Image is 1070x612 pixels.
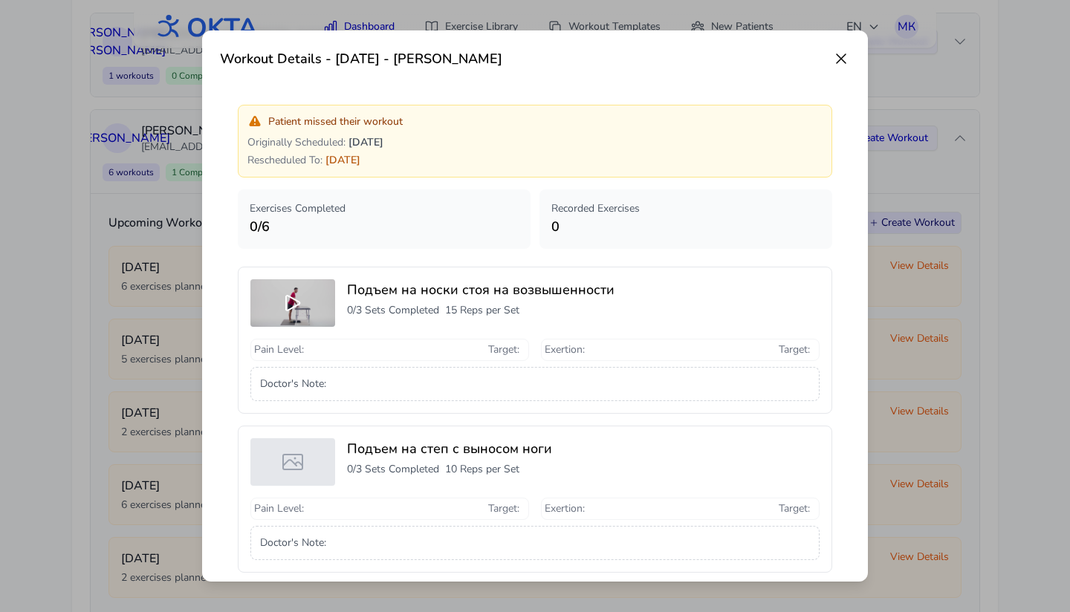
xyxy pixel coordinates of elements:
span: [DATE] [325,153,360,167]
span: Target : [779,501,810,516]
span: Pain Level : [254,342,304,357]
p: 15 Reps per Set [445,303,519,318]
p: 0 / 3 Sets Completed [347,462,439,477]
span: Exertion : [545,501,585,516]
span: [DATE] [348,135,383,149]
div: Doctor's Note : [250,526,820,560]
span: Target : [779,342,810,357]
p: Exercises Completed [250,201,519,216]
span: Target : [488,342,519,357]
p: 0 [551,216,820,237]
span: Patient missed their workout [268,114,403,129]
p: 0 / 3 Sets Completed [347,303,439,318]
p: Recorded Exercises [551,201,820,216]
h3: Подъем на степ с выносом ноги [347,438,820,459]
p: 0 / 6 [250,216,519,237]
h3: Workout Details - [DATE] - [PERSON_NAME] [220,48,502,69]
h3: Подъем на носки стоя на возвышенности [347,279,820,300]
span: Rescheduled To : [247,153,322,167]
div: Doctor's Note : [250,367,820,401]
p: 10 Reps per Set [445,462,519,477]
span: Originally Scheduled : [247,135,346,149]
span: Target : [488,501,519,516]
span: Pain Level : [254,501,304,516]
span: Exertion : [545,342,585,357]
